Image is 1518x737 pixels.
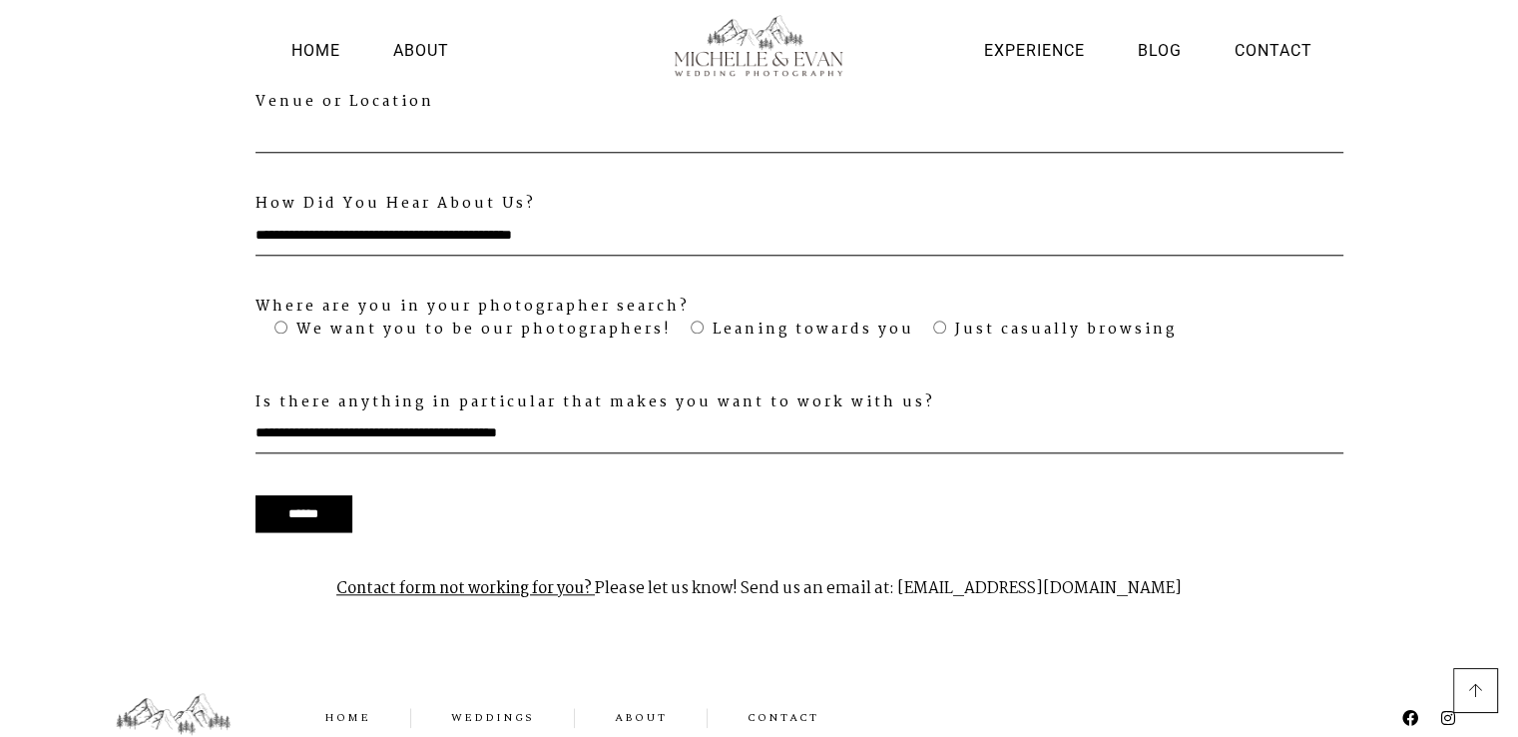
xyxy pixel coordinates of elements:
[979,37,1090,64] a: Experience
[707,318,914,342] span: Leaning towards you
[255,91,1343,154] label: Venue or Location
[336,576,592,601] strong: Contact form not working for you?
[186,557,1333,620] p: Please let us know! Send us an email at: [EMAIL_ADDRESS][DOMAIN_NAME]
[255,113,1343,153] input: Venue or Location
[255,193,1343,256] label: How Did You Hear About Us?
[255,296,1343,352] label: Where are you in your photographer search?
[691,321,704,334] input: Leaning towards you
[255,216,1343,256] input: How Did You Hear About Us?
[615,708,667,728] a: About
[1133,37,1187,64] a: Blog
[748,708,818,728] a: Contact
[387,37,453,64] a: About
[255,413,1343,453] input: Is there anything in particular that makes you want to work with us?
[949,318,1177,342] span: Just casually browsing
[285,37,344,64] a: Home
[1230,37,1317,64] a: Contact
[255,391,1343,454] label: Is there anything in particular that makes you want to work with us?
[290,318,672,342] span: We want you to be our photographers!
[451,708,534,728] a: Weddings
[933,321,946,334] input: Just casually browsing
[324,708,370,728] a: Home
[274,321,287,334] input: We want you to be our photographers!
